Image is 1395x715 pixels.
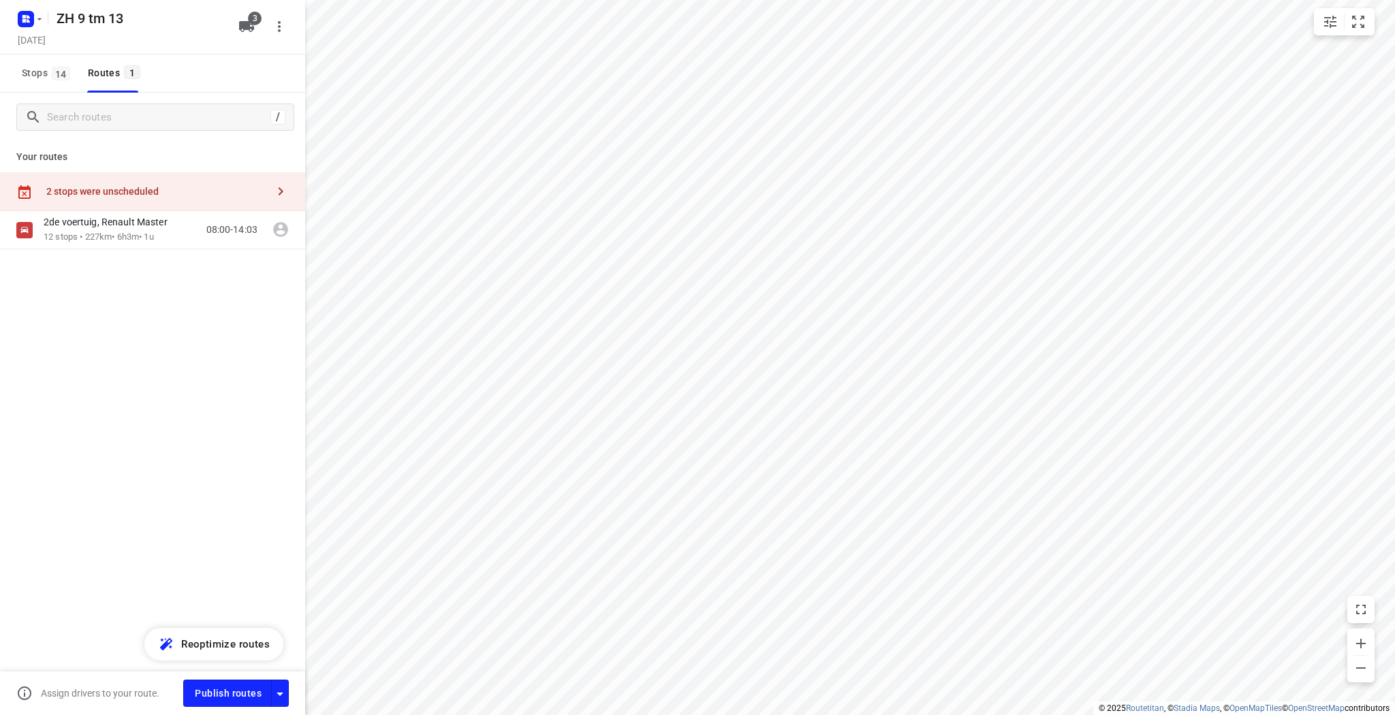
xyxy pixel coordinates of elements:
div: 2 stops were unscheduled [46,186,267,197]
li: © 2025 , © , © © contributors [1099,703,1390,713]
div: small contained button group [1314,8,1375,35]
div: Routes [88,65,144,82]
button: Map settings [1317,8,1344,35]
a: Stadia Maps [1174,703,1220,713]
a: Routetitan [1126,703,1164,713]
span: Stops [22,65,74,82]
input: Search routes [47,107,270,128]
button: Fit zoom [1345,8,1372,35]
p: 08:00-14:03 [206,223,257,237]
span: Reoptimize routes [181,635,270,653]
div: Driver app settings [272,684,288,701]
span: 14 [52,67,70,80]
button: Reoptimize routes [144,628,283,661]
span: 3 [248,12,262,25]
p: 2de voertuig, Renault Master [44,216,176,228]
p: 12 stops • 227km • 6h3m • 1u [44,231,181,244]
button: More [266,13,293,40]
span: 1 [124,65,140,79]
button: 3 [233,13,260,40]
div: / [270,110,285,125]
p: Your routes [16,150,289,164]
h5: [DATE] [12,32,51,48]
button: Publish routes [183,680,272,706]
span: Assign driver [267,216,294,243]
a: OpenMapTiles [1229,703,1282,713]
a: OpenStreetMap [1288,703,1345,713]
span: Publish routes [195,685,262,702]
h5: Rename [51,7,228,29]
p: Assign drivers to your route. [41,688,159,699]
